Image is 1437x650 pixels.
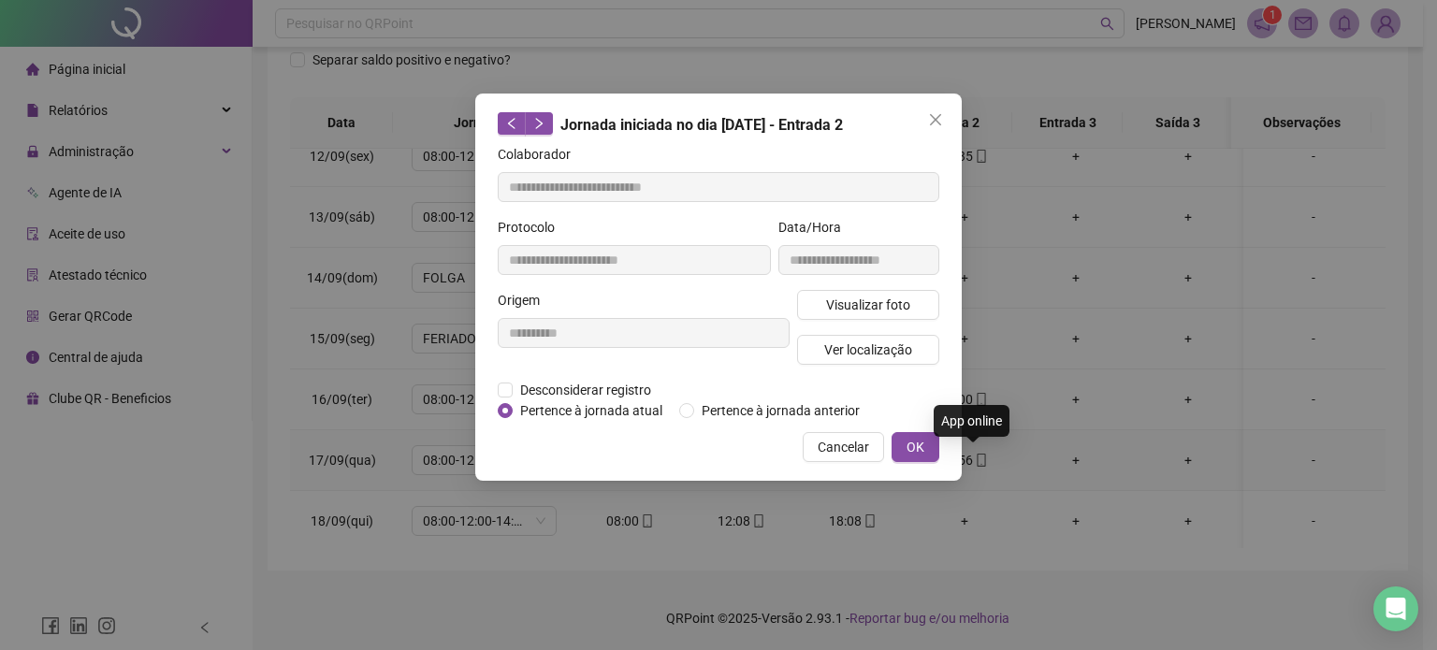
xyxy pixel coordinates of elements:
[694,400,867,421] span: Pertence à jornada anterior
[1373,586,1418,631] div: Open Intercom Messenger
[498,217,567,238] label: Protocolo
[826,295,910,315] span: Visualizar foto
[498,112,939,137] div: Jornada iniciada no dia [DATE] - Entrada 2
[803,432,884,462] button: Cancelar
[498,112,526,135] button: left
[513,400,670,421] span: Pertence à jornada atual
[907,437,924,457] span: OK
[505,117,518,130] span: left
[498,144,583,165] label: Colaborador
[928,112,943,127] span: close
[778,217,853,238] label: Data/Hora
[797,335,939,365] button: Ver localização
[498,290,552,311] label: Origem
[818,437,869,457] span: Cancelar
[797,290,939,320] button: Visualizar foto
[934,405,1009,437] div: App online
[532,117,545,130] span: right
[525,112,553,135] button: right
[892,432,939,462] button: OK
[921,105,951,135] button: Close
[513,380,659,400] span: Desconsiderar registro
[824,339,912,360] span: Ver localização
